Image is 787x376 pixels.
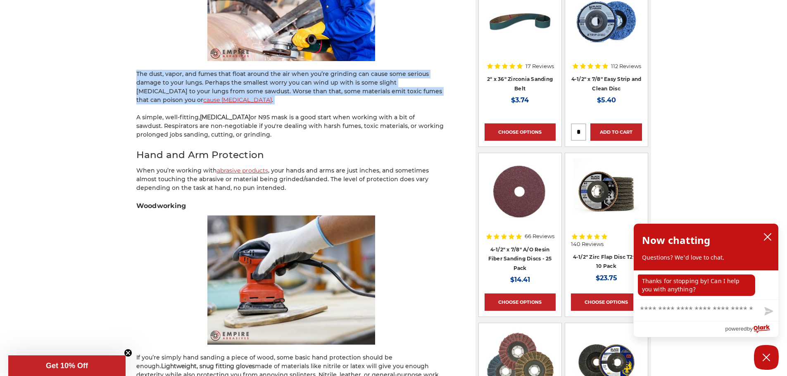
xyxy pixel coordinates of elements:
[486,159,554,225] img: 4.5 inch resin fiber disc
[758,302,778,321] button: Send message
[571,76,642,92] a: 4-1/2" x 7/8" Easy Strip and Clean Disc
[573,254,640,270] a: 4-1/2" Zirc Flap Disc T29 - 10 Pack
[590,123,642,141] a: Add to Cart
[573,159,640,225] img: 4.5" Black Hawk Zirconia Flap Disc 10 Pack
[217,167,268,174] a: abrasive products
[203,96,272,104] a: cause [MEDICAL_DATA]
[642,232,710,248] h2: Now chatting
[511,96,529,104] span: $3.74
[571,293,642,311] a: Choose Options
[136,70,446,104] p: The dust, vapor, and fumes that float around the air when you’re grinding can cause some serious ...
[200,114,250,121] strong: [MEDICAL_DATA]
[571,159,642,230] a: 4.5" Black Hawk Zirconia Flap Disc 10 Pack
[488,246,552,271] a: 4-1/2" x 7/8" A/O Resin Fiber Sanding Discs - 25 Pack
[136,201,446,211] h3: Woodworking
[124,349,132,357] button: Close teaser
[747,324,753,334] span: by
[161,362,255,370] strong: Lightweight, snug fitting gloves
[754,345,779,370] button: Close Chatbox
[638,274,755,296] p: Thanks for stopping by! Can I help you with anything?
[725,324,747,334] span: powered
[510,276,530,284] span: $14.41
[525,234,554,239] span: 66 Reviews
[485,123,556,141] a: Choose Options
[207,215,375,345] img: Proper hand protection for woodworking and abrasive sanding
[136,148,446,162] h2: Hand and Arm Protection
[596,274,617,282] span: $23.75
[633,223,779,337] div: olark chatbox
[136,166,446,192] p: When you’re working with , your hands and arms are just inches, and sometimes almost touching the...
[46,362,88,370] span: Get 10% Off
[485,293,556,311] a: Choose Options
[597,96,616,104] span: $5.40
[634,270,778,299] div: chat
[611,64,641,69] span: 112 Reviews
[761,231,774,243] button: close chatbox
[571,241,604,247] span: 140 Reviews
[525,64,554,69] span: 17 Reviews
[136,113,446,139] p: A simple, well-fitting, or N95 mask is a good start when working with a bit of sawdust. Respirato...
[485,159,556,230] a: 4.5 inch resin fiber disc
[8,355,126,376] div: Get 10% OffClose teaser
[725,322,778,337] a: Powered by Olark
[642,253,770,262] p: Questions? We'd love to chat.
[487,76,553,92] a: 2" x 36" Zirconia Sanding Belt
